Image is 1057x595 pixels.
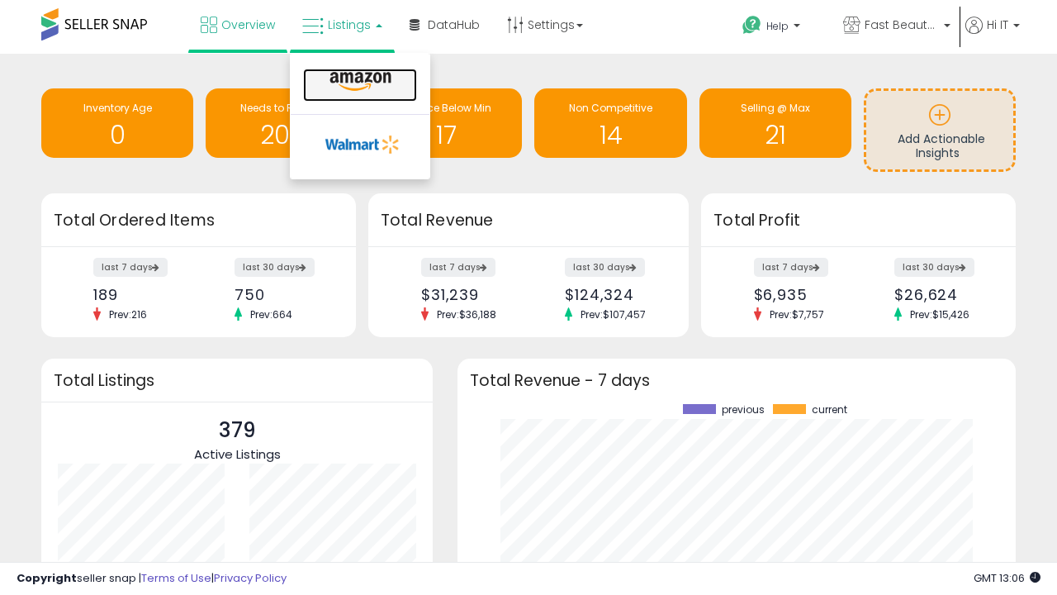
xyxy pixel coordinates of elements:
h1: 207 [214,121,349,149]
span: Help [766,19,789,33]
p: 379 [194,415,281,446]
span: Inventory Age [83,101,152,115]
a: Add Actionable Insights [866,91,1013,169]
a: Non Competitive 14 [534,88,686,158]
h1: 17 [378,121,514,149]
div: $6,935 [754,286,846,303]
label: last 30 days [565,258,645,277]
h3: Total Revenue [381,209,676,232]
div: $31,239 [421,286,516,303]
strong: Copyright [17,570,77,586]
span: Active Listings [194,445,281,463]
h1: 21 [708,121,843,149]
h3: Total Ordered Items [54,209,344,232]
span: Listings [328,17,371,33]
span: previous [722,404,765,416]
span: Prev: $15,426 [902,307,978,321]
span: Prev: $36,188 [429,307,505,321]
a: BB Price Below Min 17 [370,88,522,158]
span: current [812,404,847,416]
h1: 14 [543,121,678,149]
a: Privacy Policy [214,570,287,586]
span: BB Price Below Min [401,101,491,115]
span: DataHub [428,17,480,33]
label: last 7 days [421,258,495,277]
div: 189 [93,286,186,303]
span: Overview [221,17,275,33]
span: Fast Beauty ([GEOGRAPHIC_DATA]) [865,17,939,33]
label: last 7 days [754,258,828,277]
label: last 30 days [894,258,974,277]
span: Non Competitive [569,101,652,115]
h3: Total Revenue - 7 days [470,374,1003,387]
a: Help [729,2,828,54]
span: Add Actionable Insights [898,131,985,162]
div: $124,324 [565,286,660,303]
div: seller snap | | [17,571,287,587]
span: Needs to Reprice [240,101,324,115]
span: Prev: $7,757 [761,307,832,321]
a: Selling @ Max 21 [699,88,851,158]
span: Selling @ Max [741,101,810,115]
a: Inventory Age 0 [41,88,193,158]
a: Terms of Use [141,570,211,586]
h3: Total Listings [54,374,420,387]
i: Get Help [742,15,762,36]
span: Prev: $107,457 [572,307,654,321]
div: $26,624 [894,286,987,303]
a: Hi IT [965,17,1020,54]
span: Hi IT [987,17,1008,33]
a: Needs to Reprice 207 [206,88,358,158]
span: Prev: 216 [101,307,155,321]
label: last 30 days [235,258,315,277]
h3: Total Profit [713,209,1003,232]
div: 750 [235,286,327,303]
label: last 7 days [93,258,168,277]
span: Prev: 664 [242,307,301,321]
h1: 0 [50,121,185,149]
span: 2025-09-7 13:06 GMT [974,570,1040,586]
